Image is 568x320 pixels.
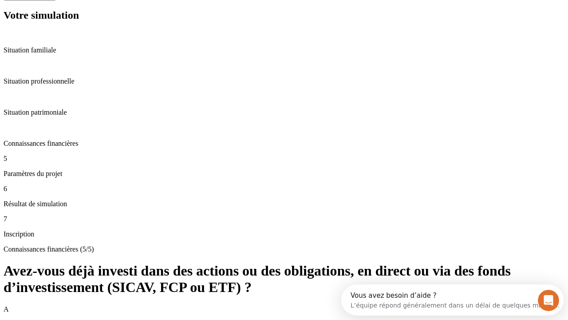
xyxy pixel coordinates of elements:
p: 5 [4,155,564,163]
p: Résultat de simulation [4,200,564,208]
div: L’équipe répond généralement dans un délai de quelques minutes. [9,15,218,24]
p: Situation patrimoniale [4,108,564,116]
p: 6 [4,185,564,193]
p: 7 [4,215,564,223]
div: Ouvrir le Messenger Intercom [4,4,245,28]
p: Connaissances financières [4,140,564,148]
iframe: Intercom live chat discovery launcher [341,284,564,316]
p: Situation familiale [4,46,564,54]
p: Situation professionnelle [4,77,564,85]
p: Paramètres du projet [4,170,564,178]
div: Vous avez besoin d’aide ? [9,8,218,15]
p: Connaissances financières (5/5) [4,245,564,253]
h2: Votre simulation [4,9,564,21]
iframe: Intercom live chat [538,290,559,311]
p: A [4,305,564,313]
h1: Avez-vous déjà investi dans des actions ou des obligations, en direct ou via des fonds d’investis... [4,263,564,296]
p: Inscription [4,230,564,238]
